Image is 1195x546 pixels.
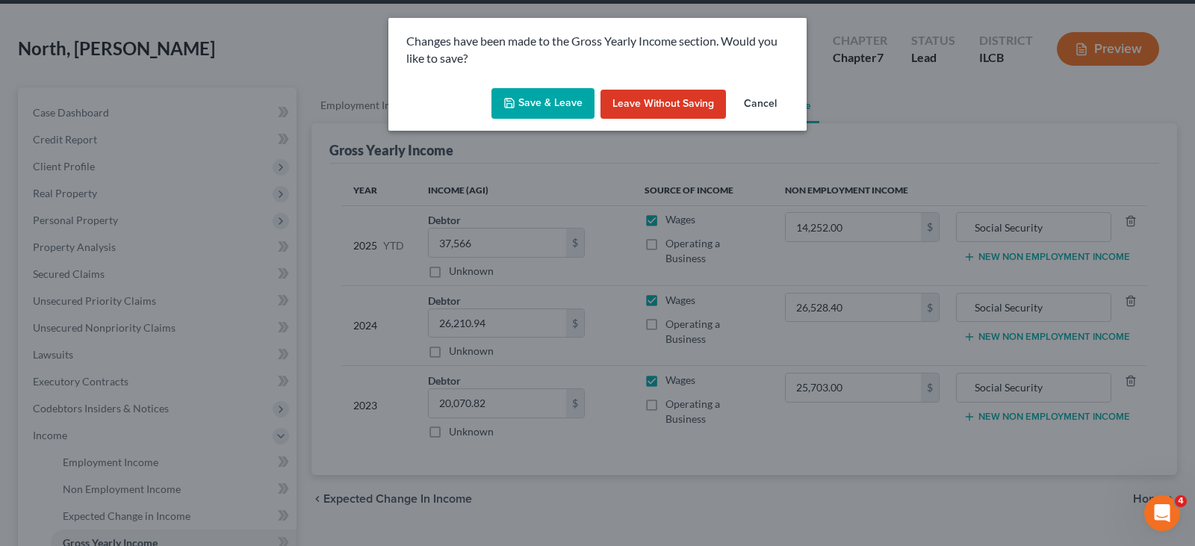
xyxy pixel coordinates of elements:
[732,90,789,120] button: Cancel
[1144,495,1180,531] iframe: Intercom live chat
[600,90,726,120] button: Leave without Saving
[406,33,789,67] p: Changes have been made to the Gross Yearly Income section. Would you like to save?
[491,88,595,120] button: Save & Leave
[1175,495,1187,507] span: 4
